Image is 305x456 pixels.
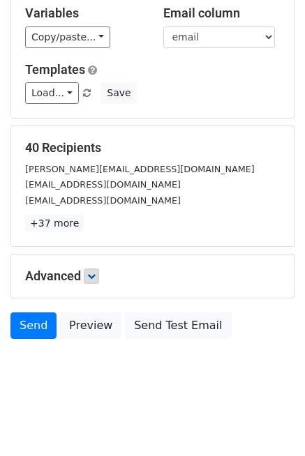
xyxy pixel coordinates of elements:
[25,179,181,190] small: [EMAIL_ADDRESS][DOMAIN_NAME]
[25,82,79,104] a: Load...
[25,195,181,206] small: [EMAIL_ADDRESS][DOMAIN_NAME]
[101,82,137,104] button: Save
[125,312,231,339] a: Send Test Email
[25,6,142,21] h5: Variables
[25,62,85,77] a: Templates
[235,389,305,456] div: Widget chat
[25,268,280,284] h5: Advanced
[235,389,305,456] iframe: Chat Widget
[163,6,281,21] h5: Email column
[25,215,84,232] a: +37 more
[25,26,110,48] a: Copy/paste...
[25,140,280,155] h5: 40 Recipients
[10,312,57,339] a: Send
[25,164,255,174] small: [PERSON_NAME][EMAIL_ADDRESS][DOMAIN_NAME]
[60,312,121,339] a: Preview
